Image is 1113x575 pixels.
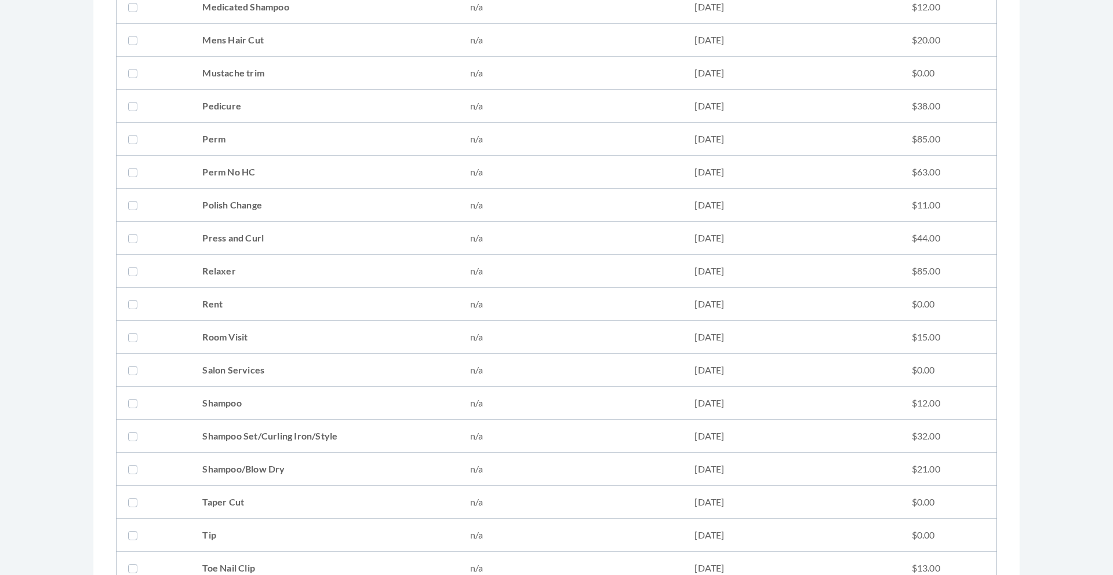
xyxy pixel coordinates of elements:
td: [DATE] [683,387,900,420]
td: n/a [459,486,683,519]
td: $0.00 [900,288,996,321]
td: $11.00 [900,189,996,222]
td: n/a [459,189,683,222]
td: Salon Services [191,354,458,387]
td: Room Visit [191,321,458,354]
td: $0.00 [900,486,996,519]
td: $85.00 [900,255,996,288]
td: Taper Cut [191,486,458,519]
td: [DATE] [683,453,900,486]
td: n/a [459,156,683,189]
td: [DATE] [683,189,900,222]
td: n/a [459,519,683,552]
td: [DATE] [683,222,900,255]
td: n/a [459,24,683,57]
td: n/a [459,255,683,288]
td: $38.00 [900,90,996,123]
td: Shampoo Set/Curling Iron/Style [191,420,458,453]
td: Mustache trim [191,57,458,90]
td: n/a [459,321,683,354]
td: Perm [191,123,458,156]
td: n/a [459,354,683,387]
td: $21.00 [900,453,996,486]
td: [DATE] [683,90,900,123]
td: [DATE] [683,354,900,387]
td: [DATE] [683,486,900,519]
td: $44.00 [900,222,996,255]
td: [DATE] [683,156,900,189]
td: [DATE] [683,321,900,354]
td: Polish Change [191,189,458,222]
td: n/a [459,288,683,321]
td: Shampoo [191,387,458,420]
td: $63.00 [900,156,996,189]
td: $12.00 [900,387,996,420]
td: Pedicure [191,90,458,123]
td: [DATE] [683,123,900,156]
td: [DATE] [683,24,900,57]
td: Tip [191,519,458,552]
td: [DATE] [683,420,900,453]
td: Rent [191,288,458,321]
td: $15.00 [900,321,996,354]
td: n/a [459,453,683,486]
td: Shampoo/Blow Dry [191,453,458,486]
td: $32.00 [900,420,996,453]
td: [DATE] [683,519,900,552]
td: $20.00 [900,24,996,57]
td: Press and Curl [191,222,458,255]
td: n/a [459,222,683,255]
td: n/a [459,387,683,420]
td: n/a [459,123,683,156]
td: n/a [459,420,683,453]
td: n/a [459,57,683,90]
td: $85.00 [900,123,996,156]
td: Mens Hair Cut [191,24,458,57]
td: $0.00 [900,57,996,90]
td: Relaxer [191,255,458,288]
td: Perm No HC [191,156,458,189]
td: [DATE] [683,57,900,90]
td: $0.00 [900,354,996,387]
td: [DATE] [683,288,900,321]
td: $0.00 [900,519,996,552]
td: n/a [459,90,683,123]
td: [DATE] [683,255,900,288]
